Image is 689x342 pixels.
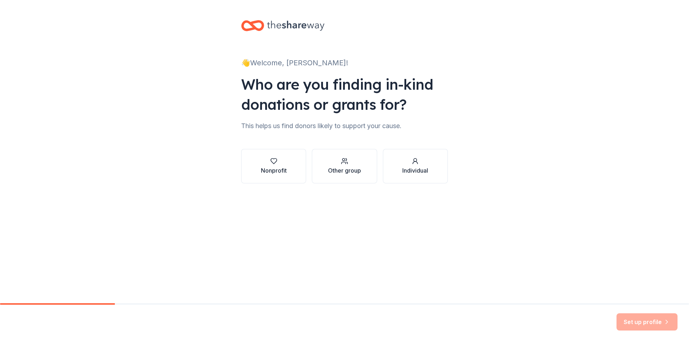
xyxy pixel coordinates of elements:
[241,74,448,114] div: Who are you finding in-kind donations or grants for?
[261,166,287,175] div: Nonprofit
[241,149,306,183] button: Nonprofit
[312,149,377,183] button: Other group
[328,166,361,175] div: Other group
[402,166,428,175] div: Individual
[241,57,448,69] div: 👋 Welcome, [PERSON_NAME]!
[241,120,448,132] div: This helps us find donors likely to support your cause.
[383,149,448,183] button: Individual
